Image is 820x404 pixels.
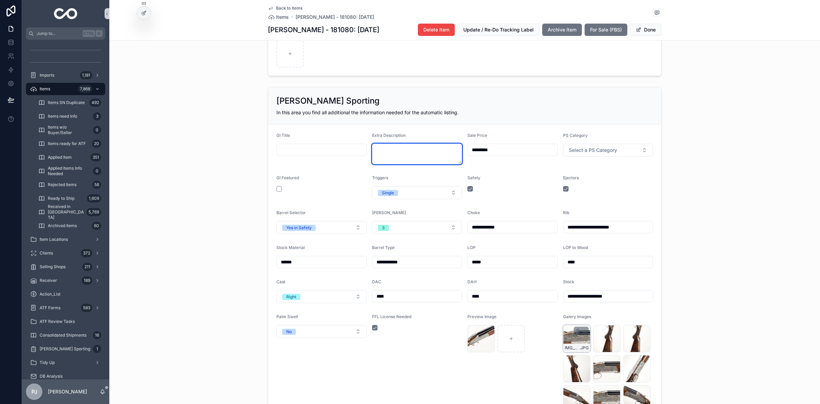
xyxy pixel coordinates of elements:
span: Palm Swell [276,314,298,319]
div: 1,181 [80,71,92,79]
a: Item Locations [26,233,105,246]
div: 492 [90,99,101,107]
button: Select Button [276,221,367,234]
a: Items ready for ATF20 [34,138,105,150]
span: Cast [276,279,285,284]
span: Update / Re-Do Tracking Label [463,26,534,33]
button: Update / Re-Do Tracking Label [457,24,539,36]
span: [PERSON_NAME] Sporting [40,346,90,352]
a: Applied Items Info Needed0 [34,165,105,177]
div: 3 [382,225,385,231]
span: DAH [467,279,477,284]
button: Select Button [563,144,653,157]
span: Stock Material [276,245,305,250]
div: 351 [91,153,101,161]
div: scrollable content [22,40,109,379]
a: ATF Forms583 [26,302,105,314]
a: [PERSON_NAME] Sporting1 [26,343,105,355]
p: [PERSON_NAME] [48,388,87,395]
a: Selling Shops211 [26,261,105,273]
span: Action_List [40,291,60,297]
a: Clients372 [26,247,105,259]
span: Archive Item [548,26,576,33]
span: Galery Images [563,314,591,319]
div: Right [286,294,296,300]
span: Clients [40,250,53,256]
h1: [PERSON_NAME] - 181080: [DATE] [268,25,379,35]
span: Item Locations [40,237,68,242]
span: Received in [GEOGRAPHIC_DATA] [48,204,84,220]
div: 372 [81,249,92,257]
span: Imports [40,73,54,78]
span: Applied Item [48,155,72,160]
div: 1 [93,345,101,353]
button: Jump to...CtrlK [26,27,105,40]
button: Done [630,24,661,36]
span: Tidy Up [40,360,55,365]
div: 3 [93,112,101,120]
div: No [286,329,292,335]
a: Items7,868 [26,83,105,95]
span: Select a PS Category [569,147,617,154]
a: Consolidated Shipments16 [26,329,105,341]
button: Select Button [276,325,367,338]
span: PJ [31,388,37,396]
div: 0 [93,167,101,175]
span: Consolidated Shipments [40,333,86,338]
span: Selling Shops [40,264,66,270]
span: [PERSON_NAME] [372,210,406,215]
a: Action_List [26,288,105,300]
span: Barrel Type [372,245,395,250]
span: IMG_0006 [565,345,579,351]
span: Choke [467,210,480,215]
span: .JPG [579,345,589,351]
div: 1,609 [87,194,101,203]
button: Delete Item [418,24,455,36]
a: Rejected Items56 [34,179,105,191]
span: Archived Items [48,223,77,229]
span: Delete Item [423,26,449,33]
span: GI Featured [276,175,299,180]
div: 189 [82,276,92,285]
a: Items SN Duplicate492 [34,96,105,109]
a: Items need Info3 [34,110,105,122]
span: Receiver [40,278,57,283]
div: 583 [81,304,92,312]
span: Items w/o Buyer/Seller [48,125,90,135]
span: Applied Items Info Needed [48,166,90,177]
a: Archived Items60 [34,220,105,232]
div: 16 [93,331,101,339]
div: 211 [82,263,92,271]
span: Items [276,14,289,21]
a: Tidy Up [26,356,105,369]
span: Rib [563,210,569,215]
span: LOP [467,245,476,250]
div: 56 [92,181,101,189]
div: Single [382,190,394,196]
div: 0 [93,126,101,134]
a: Items [268,14,289,21]
span: DAC [372,279,381,284]
button: Select Button [276,290,367,303]
span: Extra Description [372,133,406,138]
div: 20 [92,140,101,148]
span: GI Title [276,133,290,138]
a: Back to Items [268,5,302,11]
a: [PERSON_NAME] - 181080: [DATE] [296,14,374,21]
div: Yes in Safety [286,225,312,231]
button: Archive Item [542,24,582,36]
span: Back to Items [276,5,302,11]
span: Items need Info [48,114,77,119]
img: App logo [54,8,78,19]
span: Preview Image [467,314,496,319]
span: FFL License Needed [372,314,411,319]
span: Triggers [372,175,388,180]
a: Applied Item351 [34,151,105,164]
button: For Sale (FBS) [585,24,627,36]
span: Stock [563,279,574,284]
button: Select Button [372,221,462,234]
a: Receiver189 [26,274,105,287]
a: Ready to Ship1,609 [34,192,105,205]
a: Received in [GEOGRAPHIC_DATA]5,769 [34,206,105,218]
